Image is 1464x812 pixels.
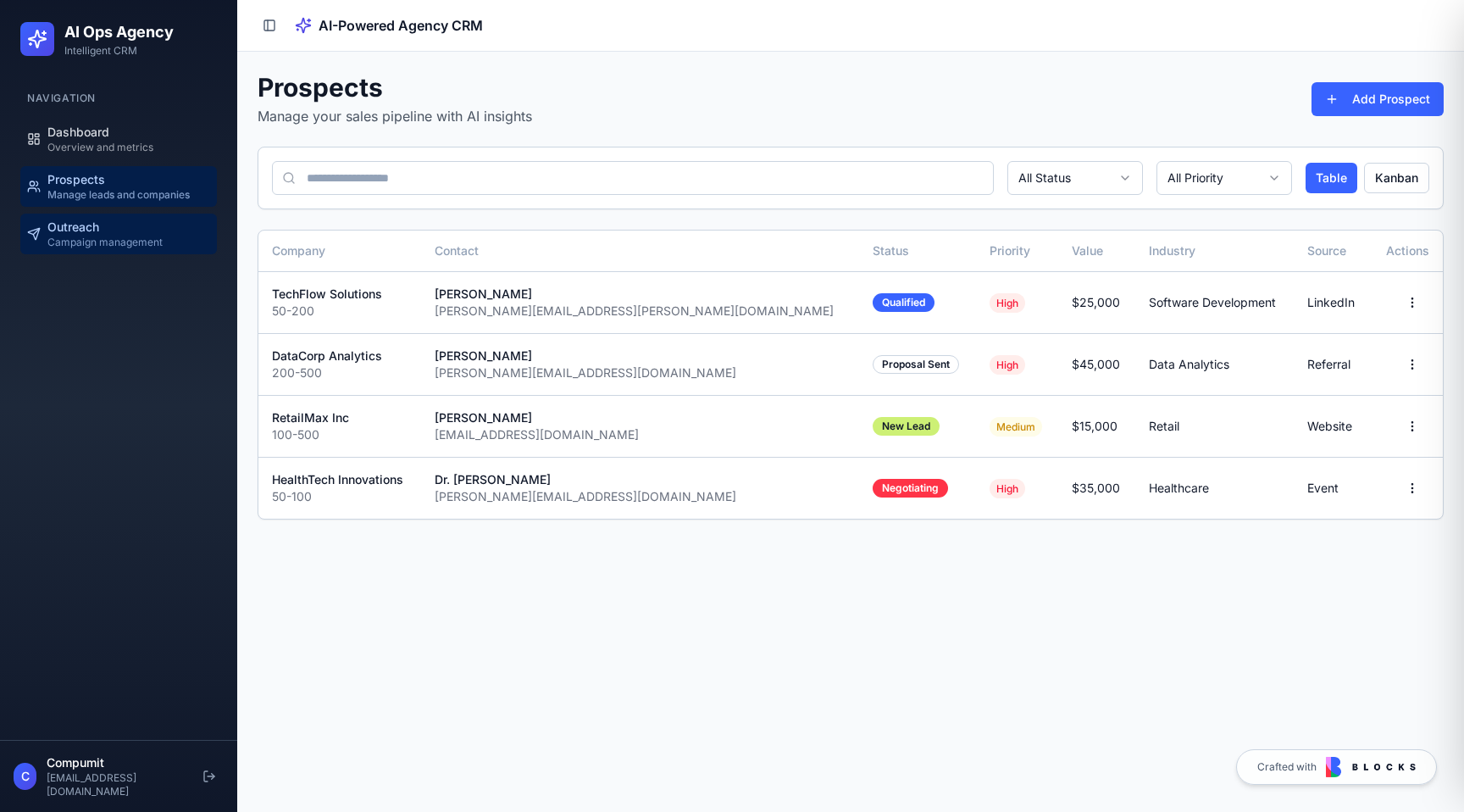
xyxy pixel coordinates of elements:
div: Negotiating [873,479,948,498]
td: Software Development [1135,271,1294,333]
td: LinkedIn [1294,271,1370,333]
td: $ 45,000 [1058,333,1135,395]
img: Blocks [1326,757,1416,777]
div: RetailMax Inc [272,409,408,426]
span: Campaign management [47,236,163,249]
span: Medium [990,417,1042,437]
span: [EMAIL_ADDRESS][DOMAIN_NAME] [47,771,194,798]
span: Overview and metrics [47,141,153,154]
td: Data Analytics [1135,333,1294,395]
div: [EMAIL_ADDRESS][DOMAIN_NAME] [435,426,846,443]
span: Dashboard [47,124,109,141]
th: Company [258,231,421,271]
a: Crafted with [1236,749,1437,785]
button: Add Prospect [1311,82,1444,116]
th: Source [1294,231,1370,271]
div: [PERSON_NAME] [435,286,846,303]
div: HealthTech Innovations [272,471,408,488]
a: ProspectsManage leads and companies [20,166,217,207]
div: 200-500 [272,364,408,381]
div: Proposal Sent [873,355,959,374]
td: Healthcare [1135,457,1294,519]
th: Priority [976,231,1058,271]
span: High [990,293,1025,313]
th: Actions [1371,231,1443,271]
span: Prospects [47,171,105,188]
div: [PERSON_NAME][EMAIL_ADDRESS][PERSON_NAME][DOMAIN_NAME] [435,303,846,320]
span: AI-Powered Agency CRM [319,15,483,36]
th: Status [859,231,976,271]
h1: Prospects [258,72,532,103]
button: Table [1306,163,1357,193]
div: [PERSON_NAME] [435,409,846,426]
td: $ 25,000 [1058,271,1135,333]
div: New Lead [873,417,940,436]
button: Kanban [1364,163,1429,193]
a: DashboardOverview and metrics [20,119,217,159]
th: Contact [421,231,859,271]
span: Manage leads and companies [47,188,190,202]
div: [PERSON_NAME][EMAIL_ADDRESS][DOMAIN_NAME] [435,488,846,505]
td: Referral [1294,333,1370,395]
div: Navigation [7,85,230,112]
div: TechFlow Solutions [272,286,408,303]
span: Crafted with [1257,760,1317,774]
td: $ 15,000 [1058,395,1135,457]
td: Retail [1135,395,1294,457]
div: [PERSON_NAME] [435,348,846,364]
div: 50-200 [272,303,408,320]
div: DataCorp Analytics [272,348,408,364]
a: OutreachCampaign management [20,214,217,254]
p: Intelligent CRM [64,44,174,58]
div: 50-100 [272,488,408,505]
span: C [21,768,30,785]
th: Industry [1135,231,1294,271]
span: High [990,355,1025,375]
span: Outreach [47,219,99,236]
td: $ 35,000 [1058,457,1135,519]
span: Compumit [47,754,194,771]
div: [PERSON_NAME][EMAIL_ADDRESS][DOMAIN_NAME] [435,364,846,381]
td: Website [1294,395,1370,457]
td: Event [1294,457,1370,519]
h2: AI Ops Agency [64,20,174,44]
p: Manage your sales pipeline with AI insights [258,106,532,126]
span: High [990,479,1025,498]
th: Value [1058,231,1135,271]
div: Qualified [873,293,934,312]
div: Dr. [PERSON_NAME] [435,471,846,488]
div: 100-500 [272,426,408,443]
